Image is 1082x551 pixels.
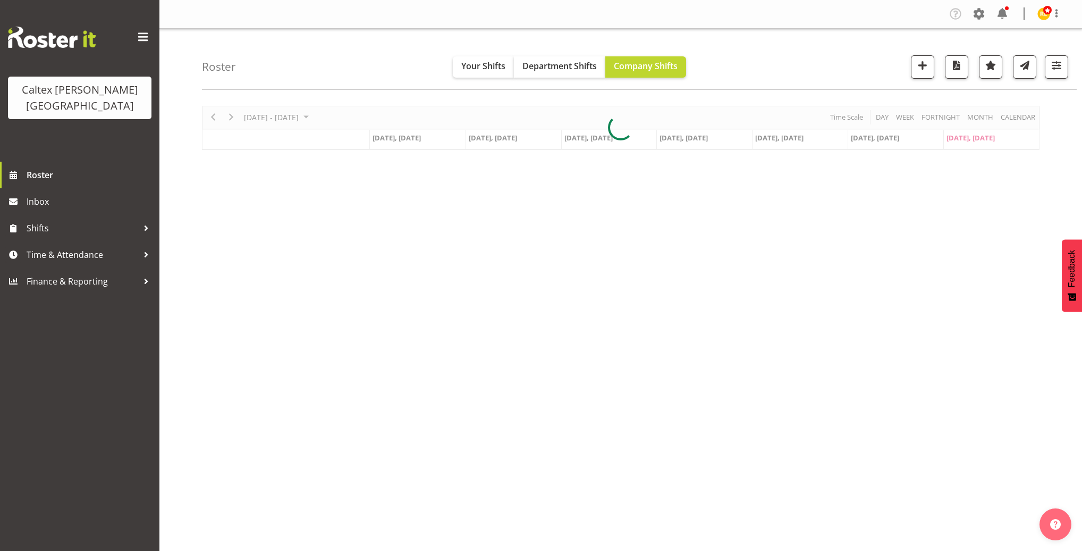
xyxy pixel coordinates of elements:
span: Feedback [1067,250,1077,287]
img: reece-lewis10949.jpg [1037,7,1050,20]
button: Add a new shift [911,55,934,79]
span: Inbox [27,194,154,210]
span: Time & Attendance [27,247,138,263]
span: Company Shifts [614,60,678,72]
span: Your Shifts [461,60,505,72]
div: Caltex [PERSON_NAME][GEOGRAPHIC_DATA] [19,82,141,114]
span: Department Shifts [522,60,597,72]
span: Roster [27,167,154,183]
button: Feedback - Show survey [1062,239,1082,312]
button: Filter Shifts [1045,55,1068,79]
span: Finance & Reporting [27,273,138,289]
button: Download a PDF of the roster according to the set date range. [945,55,968,79]
button: Department Shifts [514,56,605,78]
button: Your Shifts [453,56,514,78]
img: help-xxl-2.png [1050,519,1061,530]
button: Company Shifts [605,56,686,78]
h4: Roster [202,61,236,73]
img: Rosterit website logo [8,27,96,48]
span: Shifts [27,220,138,236]
button: Highlight an important date within the roster. [979,55,1002,79]
button: Send a list of all shifts for the selected filtered period to all rostered employees. [1013,55,1036,79]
